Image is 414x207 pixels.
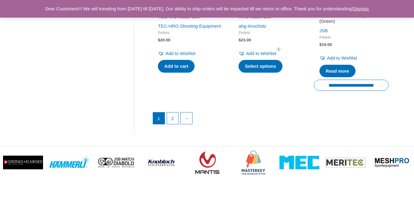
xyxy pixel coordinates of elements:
[319,54,357,62] a: Add to Wishlist
[276,47,281,52] span: 1
[319,28,328,33] a: JSB
[158,14,222,22] a: TECHRO Match Box
[181,112,192,124] a: →
[158,60,195,73] a: Add to cart: “TECHRO Match Box”
[319,42,332,47] bdi: 19.00
[239,60,282,73] a: Select options for “AHG Match Box”
[353,6,369,11] a: Dismiss
[327,55,357,60] span: Add to Wishlist
[239,14,302,22] a: AHG Match Box
[158,30,222,36] span: Pellets
[246,51,276,56] span: Add to Wishlist
[319,12,383,27] a: JSB Match Diabolo Light (Green)
[167,112,179,124] a: Page 2
[152,112,389,127] nav: Product Pagination
[319,42,322,47] span: $
[165,51,195,56] span: Add to Wishlist
[158,38,160,42] span: $
[239,49,276,58] a: Add to Wishlist
[239,38,251,42] bdi: 23.00
[153,112,165,124] span: Page 1
[319,35,383,40] span: Pellets
[239,38,241,42] span: $
[158,38,170,42] bdi: 20.00
[158,23,221,29] a: TEC-HRO Shooting Equipment
[239,30,302,36] span: Pellets
[319,12,383,24] h2: JSB Match Diabolo Light (Green)
[239,23,266,29] a: ahg-Anschütz
[158,49,195,58] a: Add to Wishlist
[319,65,356,78] a: Read more about “JSB Match Diabolo Light (Green)”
